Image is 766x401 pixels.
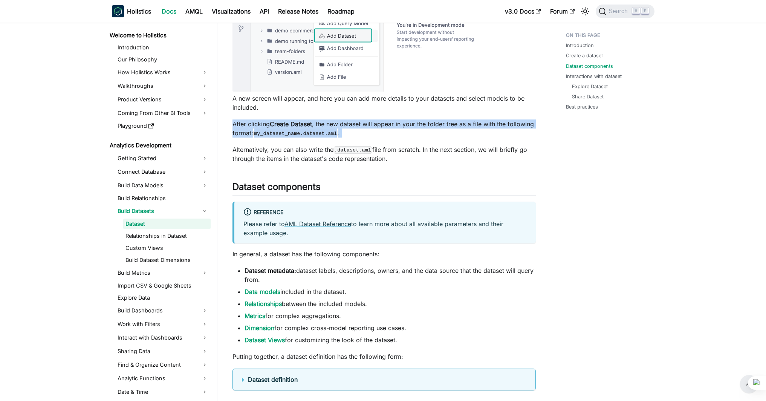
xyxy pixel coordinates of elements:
button: Switch between dark and light mode (currently light mode) [579,5,591,17]
a: Best practices [566,103,598,110]
a: Connect Database [115,166,211,178]
a: Interactions with dataset [566,73,622,80]
summary: Dataset definition [242,375,526,384]
a: Playground [115,121,211,131]
a: Walkthroughs [115,80,211,92]
a: Share Dataset [572,93,604,100]
a: Dataset [123,219,211,229]
a: Import CSV & Google Sheets [115,280,211,291]
nav: Docs sidebar [104,23,217,401]
p: Alternatively, you can also write the file from scratch. In the next section, we will briefly go ... [232,145,536,163]
code: my_dataset_name.dataset.aml [253,130,338,137]
a: Build Metrics [115,267,211,279]
a: Build Datasets [115,205,211,217]
a: Product Versions [115,93,211,106]
a: Analytics Development [107,140,211,151]
a: Welcome to Holistics [107,30,211,41]
button: Scroll back to top [740,375,758,393]
li: for complex cross-model reporting use cases. [245,323,536,332]
a: Dataset Views [245,336,285,344]
a: Work with Filters [115,318,211,330]
div: Reference [243,208,527,217]
a: Relationships [245,300,282,308]
a: Data models [245,288,280,295]
li: for customizing the look of the dataset. [245,335,536,344]
span: Search [606,8,632,15]
p: Please refer to to learn more about all available parameters and their example usage. [243,219,527,237]
strong: Dataset metadata: [245,267,296,274]
code: .dataset.aml [333,146,372,154]
strong: Create Dataset [270,120,312,128]
a: Relationships in Dataset [123,231,211,241]
a: How Holistics Works [115,66,211,78]
a: Custom Views [123,243,211,253]
a: Forum [546,5,579,17]
li: between the included models. [245,299,536,308]
li: for complex aggregations. [245,311,536,320]
a: Visualizations [207,5,255,17]
a: Date & Time [115,386,211,398]
a: HolisticsHolistics [112,5,151,17]
img: Holistics [112,5,124,17]
a: Explore Dataset [572,83,608,90]
a: Metrics [245,312,265,320]
a: API [255,5,274,17]
a: Find & Organize Content [115,359,211,371]
a: Dataset components [566,63,613,70]
a: AML Dataset Reference [284,220,351,228]
a: Dimension [245,324,274,332]
a: Docs [157,5,181,17]
a: AMQL [181,5,207,17]
button: Search (Command+K) [596,5,654,18]
a: Introduction [566,42,594,49]
a: Getting Started [115,152,211,164]
h2: Dataset components [232,181,536,196]
a: Roadmap [323,5,359,17]
p: A new screen will appear, and here you can add more details to your datasets and select models to... [232,94,536,112]
a: Build Relationships [115,193,211,204]
a: Build Data Models [115,179,211,191]
a: Sharing Data [115,345,211,357]
p: After clicking , the new dataset will appear in your the folder tree as a file with the following... [232,119,536,138]
kbd: K [641,8,649,14]
a: Build Dashboards [115,305,211,317]
a: Create a dataset [566,52,603,59]
li: dataset labels, descriptions, owners, and the data source that the dataset will query from. [245,266,536,284]
a: Release Notes [274,5,323,17]
a: Coming From Other BI Tools [115,107,211,119]
a: Interact with Dashboards [115,332,211,344]
a: Our Philosophy [115,54,211,65]
a: Analytic Functions [115,372,211,384]
b: Holistics [127,7,151,16]
li: included in the dataset. [245,287,536,296]
a: v3.0 Docs [500,5,546,17]
a: Build Dataset Dimensions [123,255,211,265]
p: Putting together, a dataset definition has the following form: [232,352,536,361]
b: Dataset definition [248,376,298,383]
a: Explore Data [115,292,211,303]
p: In general, a dataset has the following components: [232,249,536,259]
kbd: ⌘ [632,8,640,14]
a: Introduction [115,42,211,53]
